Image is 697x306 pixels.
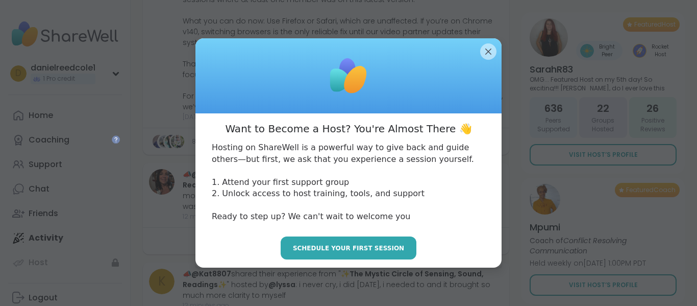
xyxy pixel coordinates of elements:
[212,142,485,222] p: Hosting on ShareWell is a powerful way to give back and guide others—but first, we ask that you e...
[323,51,374,102] img: ShareWell Logomark
[281,237,416,260] button: Schedule your first session
[293,244,404,253] span: Schedule your first session
[112,135,120,144] iframe: Spotlight
[225,122,471,136] h3: Want to Become a Host? You're Almost There 👋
